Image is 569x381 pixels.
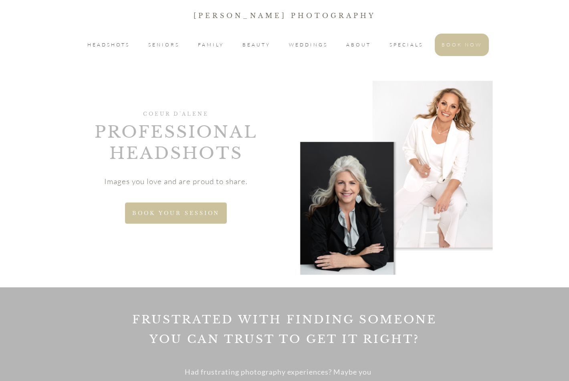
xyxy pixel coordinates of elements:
a: HEADSHOTS [87,40,130,50]
a: SENIORS [148,40,180,50]
h2: you can trust to get it right? [16,331,553,351]
a: ABOUT [346,40,371,50]
span: Professional headshots [95,122,258,163]
a: FAMILY [198,40,224,50]
a: BOOK NOW [442,40,482,50]
h1: COEUR D'ALENE [71,111,281,121]
a: BEAUTY [242,40,270,50]
p: Images you love and are proud to share. [104,169,248,194]
a: WEDDINGS [289,40,328,50]
h2: Frustrated with finding someone [16,312,553,331]
a: SPECIALS [389,40,423,50]
span: BOOK YOUR SESSION [132,210,220,217]
a: BOOK YOUR SESSION [125,203,227,224]
img: Braning collage [288,70,499,281]
p: [PERSON_NAME] Photography [0,10,569,21]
